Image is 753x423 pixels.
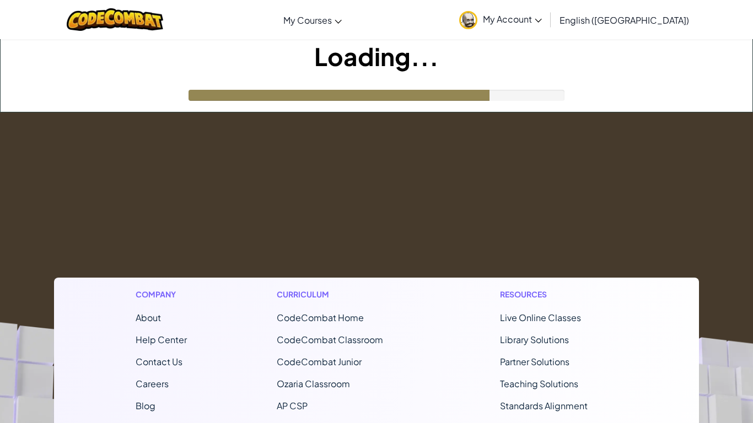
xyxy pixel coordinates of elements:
[278,5,347,35] a: My Courses
[1,39,752,73] h1: Loading...
[283,14,332,26] span: My Courses
[136,289,187,300] h1: Company
[136,356,182,367] span: Contact Us
[136,334,187,345] a: Help Center
[500,356,569,367] a: Partner Solutions
[136,378,169,389] a: Careers
[500,289,617,300] h1: Resources
[554,5,695,35] a: English ([GEOGRAPHIC_DATA])
[454,2,547,37] a: My Account
[136,312,161,323] a: About
[500,334,569,345] a: Library Solutions
[500,312,581,323] a: Live Online Classes
[277,378,350,389] a: Ozaria Classroom
[500,378,578,389] a: Teaching Solutions
[136,400,155,411] a: Blog
[483,13,542,25] span: My Account
[277,289,410,300] h1: Curriculum
[277,356,362,367] a: CodeCombat Junior
[277,334,383,345] a: CodeCombat Classroom
[67,8,163,31] img: CodeCombat logo
[459,11,477,29] img: avatar
[277,400,308,411] a: AP CSP
[560,14,689,26] span: English ([GEOGRAPHIC_DATA])
[500,400,588,411] a: Standards Alignment
[277,312,364,323] span: CodeCombat Home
